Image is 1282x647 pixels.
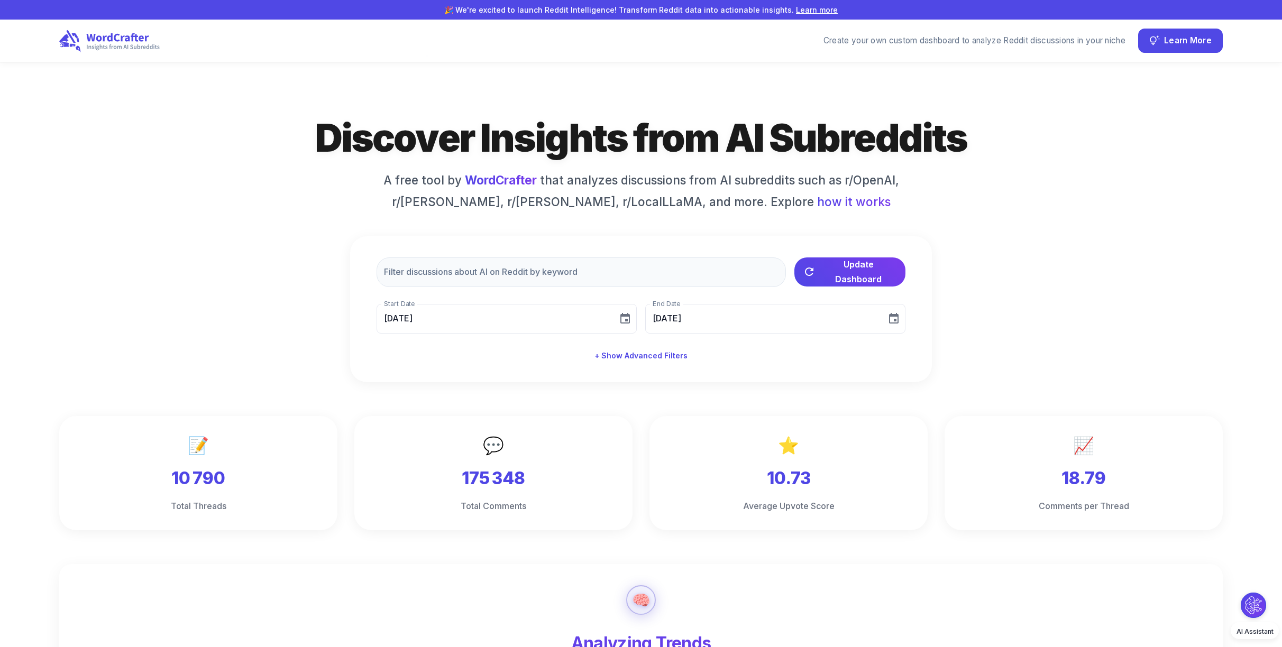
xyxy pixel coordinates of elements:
[371,467,616,490] h3: 175 348
[384,299,415,308] label: Start Date
[146,4,1136,15] p: 🎉 We're excited to launch Reddit Intelligence! Transform Reddit data into actionable insights.
[823,35,1125,47] div: Create your own custom dashboard to analyze Reddit discussions in your niche
[371,498,616,513] h6: Total Comments
[76,467,320,490] h3: 10 790
[371,433,616,458] p: 💬
[794,257,905,286] button: Update Dashboard
[377,304,610,334] input: MM/DD/YYYY
[377,257,786,287] input: Filter discussions about AI on Reddit by keyword
[653,299,680,308] label: End Date
[961,433,1206,458] p: 📈
[76,498,320,513] h6: Total Threads
[645,304,879,334] input: MM/DD/YYYY
[615,308,636,329] button: Choose date, selected date is Aug 5, 2025
[1237,627,1274,635] span: AI Assistant
[666,498,911,513] h6: Average Upvote Score
[1164,34,1212,48] span: Learn More
[377,171,905,211] h6: A free tool by that analyzes discussions from AI subreddits such as r/OpenAI, r/[PERSON_NAME], r/...
[961,498,1206,513] h6: Comments per Thread
[666,433,911,458] p: ⭐
[271,113,1011,163] h1: Discover Insights from AI Subreddits
[817,193,891,211] span: how it works
[820,257,897,286] span: Update Dashboard
[632,589,651,611] div: 🧠
[465,173,537,187] a: WordCrafter
[76,433,320,458] p: 📝
[1138,29,1223,53] button: Learn More
[590,346,692,366] button: + Show Advanced Filters
[883,308,904,329] button: Choose date, selected date is Aug 16, 2025
[796,5,838,14] a: Learn more
[666,467,911,490] h3: 10.73
[961,467,1206,490] h3: 18.79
